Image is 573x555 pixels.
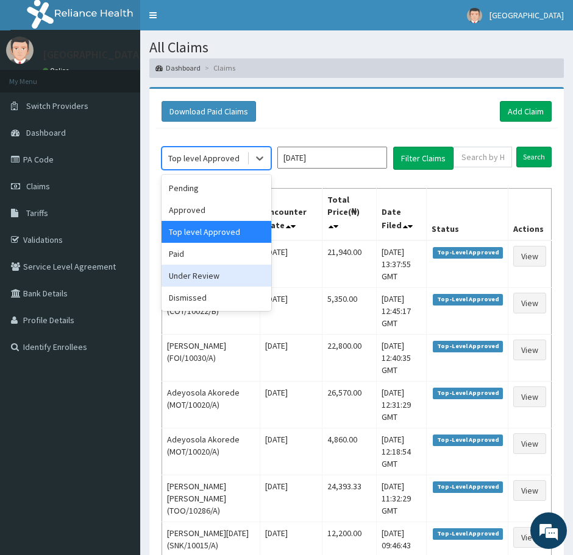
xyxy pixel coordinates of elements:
td: Adeyosola Akorede (MOT/10020/A) [162,428,260,475]
td: [PERSON_NAME] (COT/10022/B) [162,287,260,334]
td: 5,350.00 [322,287,376,334]
span: Top-Level Approved [433,247,503,258]
a: View [513,433,546,454]
td: Adeyosola Akorede (MOT/10020/A) [162,381,260,428]
p: [GEOGRAPHIC_DATA] [43,49,143,60]
td: [PERSON_NAME] [PERSON_NAME] (TOO/10286/A) [162,475,260,522]
th: Encounter Date [260,188,322,240]
td: 4,860.00 [322,428,376,475]
td: [DATE] 11:32:29 GMT [377,475,427,522]
th: Total Price(₦) [322,188,376,240]
div: Paid [162,243,271,265]
span: Switch Providers [26,100,88,111]
span: Top-Level Approved [433,388,503,399]
div: Top level Approved [168,152,240,164]
th: Date Filed [377,188,427,240]
td: 21,940.00 [322,240,376,288]
td: [DATE] 12:31:29 GMT [377,381,427,428]
a: View [513,480,546,501]
li: Claims [202,63,235,73]
td: 24,393.33 [322,475,376,522]
span: Top-Level Approved [433,528,503,539]
a: View [513,527,546,548]
div: Dismissed [162,287,271,309]
div: Top level Approved [162,221,271,243]
td: [PERSON_NAME] (FOI/10030/A) [162,334,260,381]
input: Search [516,147,552,167]
td: [DATE] 12:40:35 GMT [377,334,427,381]
span: [GEOGRAPHIC_DATA] [489,10,564,21]
a: View [513,246,546,267]
img: d_794563401_company_1708531726252_794563401 [23,61,49,91]
td: [DATE] 13:37:55 GMT [377,240,427,288]
td: [DATE] [260,240,322,288]
a: View [513,340,546,360]
td: [DATE] 12:18:54 GMT [377,428,427,475]
td: 22,800.00 [322,334,376,381]
th: Actions [508,188,551,240]
a: View [513,386,546,407]
span: Top-Level Approved [433,294,503,305]
textarea: Type your message and hit 'Enter' [6,332,232,375]
span: Top-Level Approved [433,341,503,352]
div: Under Review [162,265,271,287]
span: Dashboard [26,127,66,138]
a: Online [43,66,72,75]
td: [DATE] [260,428,322,475]
a: Dashboard [155,63,201,73]
td: [DATE] [260,475,322,522]
span: Claims [26,181,50,192]
div: Minimize live chat window [200,6,229,35]
td: 26,570.00 [322,381,376,428]
td: [DATE] [260,381,322,428]
input: Select Month and Year [277,147,387,169]
input: Search by HMO ID [454,147,512,167]
button: Filter Claims [393,147,454,170]
div: Pending [162,177,271,199]
img: User Image [467,8,482,23]
span: Top-Level Approved [433,435,503,445]
img: User Image [6,37,34,64]
td: [DATE] [260,334,322,381]
button: Download Paid Claims [162,101,256,122]
td: [DATE] [260,287,322,334]
th: Status [427,188,508,240]
span: Top-Level Approved [433,481,503,492]
div: Approved [162,199,271,221]
span: We're online! [71,153,168,276]
td: [DATE] 12:45:17 GMT [377,287,427,334]
h1: All Claims [149,40,564,55]
a: Add Claim [500,101,552,122]
div: Chat with us now [63,68,205,84]
span: Tariffs [26,208,48,218]
a: View [513,293,546,313]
